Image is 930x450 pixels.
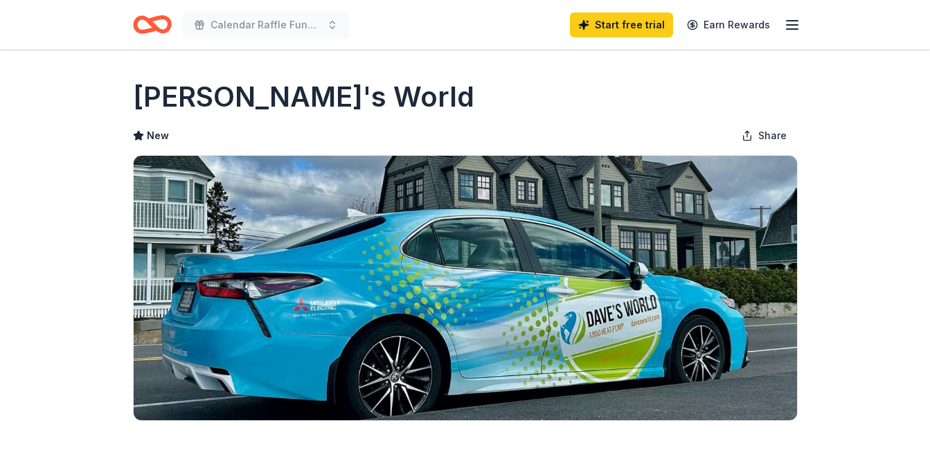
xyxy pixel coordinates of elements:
span: Share [758,127,787,144]
span: Calendar Raffle Fundraiser [211,17,321,33]
span: New [147,127,169,144]
h1: [PERSON_NAME]'s World [133,78,474,116]
a: Start free trial [570,12,673,37]
button: Share [731,122,798,150]
a: Home [133,8,172,41]
button: Calendar Raffle Fundraiser [183,11,349,39]
img: Image for Dave's World [134,156,797,420]
a: Earn Rewards [679,12,778,37]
